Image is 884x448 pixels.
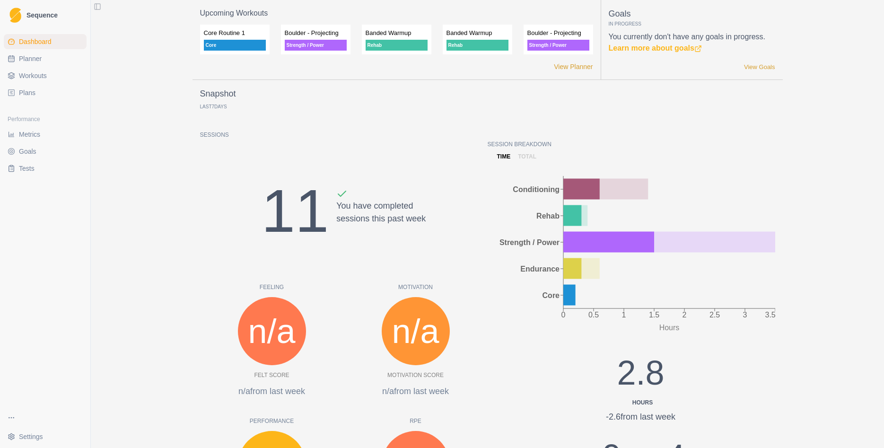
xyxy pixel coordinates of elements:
span: 7 [212,104,215,109]
div: 2.8 [577,347,705,407]
a: View Planner [554,62,593,72]
tspan: Rehab [536,211,560,220]
p: Banded Warmup [366,28,428,38]
tspan: Hours [659,324,679,332]
p: Rehab [366,40,428,51]
tspan: 0.5 [588,311,598,319]
span: Workouts [19,71,47,80]
div: 11 [262,166,329,256]
span: Planner [19,54,42,63]
div: You have completed sessions this past week [336,188,426,256]
p: Rehab [446,40,508,51]
p: Performance [200,417,344,425]
p: Strength / Power [527,40,589,51]
a: Tests [4,161,87,176]
tspan: 3 [743,311,747,319]
div: -2.6 from last week [577,411,705,423]
img: Logo [9,8,21,23]
tspan: 2 [682,311,686,319]
span: Tests [19,164,35,173]
p: Core Routine 1 [204,28,266,38]
a: Learn more about goals [609,44,702,52]
p: Snapshot [200,88,236,100]
p: Feeling [200,283,344,291]
p: Motivation [344,283,488,291]
a: View Goals [744,62,775,72]
span: Goals [19,147,36,156]
button: Settings [4,429,87,444]
span: n/a [392,306,439,357]
span: Metrics [19,130,40,139]
span: Sequence [26,12,58,18]
p: Felt Score [254,371,289,379]
a: Goals [4,144,87,159]
div: Performance [4,112,87,127]
a: Planner [4,51,87,66]
p: Session Breakdown [488,140,775,149]
p: Strength / Power [285,40,347,51]
tspan: Core [542,291,560,299]
p: n/a from last week [200,385,344,398]
tspan: 0 [561,311,565,319]
span: n/a [248,306,295,357]
a: Workouts [4,68,87,83]
p: RPE [344,417,488,425]
p: Boulder - Projecting [527,28,589,38]
p: In Progress [609,20,775,27]
a: Plans [4,85,87,100]
tspan: 1 [621,311,626,319]
tspan: 1.5 [648,311,659,319]
p: Last Days [200,104,227,109]
p: Upcoming Workouts [200,8,593,19]
p: Goals [609,8,775,20]
p: n/a from last week [344,385,488,398]
p: Motivation Score [387,371,444,379]
p: You currently don't have any goals in progress. [609,31,775,54]
a: Dashboard [4,34,87,49]
p: Sessions [200,131,488,139]
a: Metrics [4,127,87,142]
tspan: Strength / Power [499,238,559,246]
span: Plans [19,88,35,97]
tspan: Endurance [520,264,560,272]
a: LogoSequence [4,4,87,26]
p: total [518,152,536,161]
tspan: 3.5 [765,311,775,319]
p: Core [204,40,266,51]
span: Dashboard [19,37,52,46]
tspan: 2.5 [709,311,719,319]
p: time [497,152,511,161]
div: Hours [580,398,705,407]
p: Boulder - Projecting [285,28,347,38]
p: Banded Warmup [446,28,508,38]
tspan: Conditioning [513,185,560,193]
